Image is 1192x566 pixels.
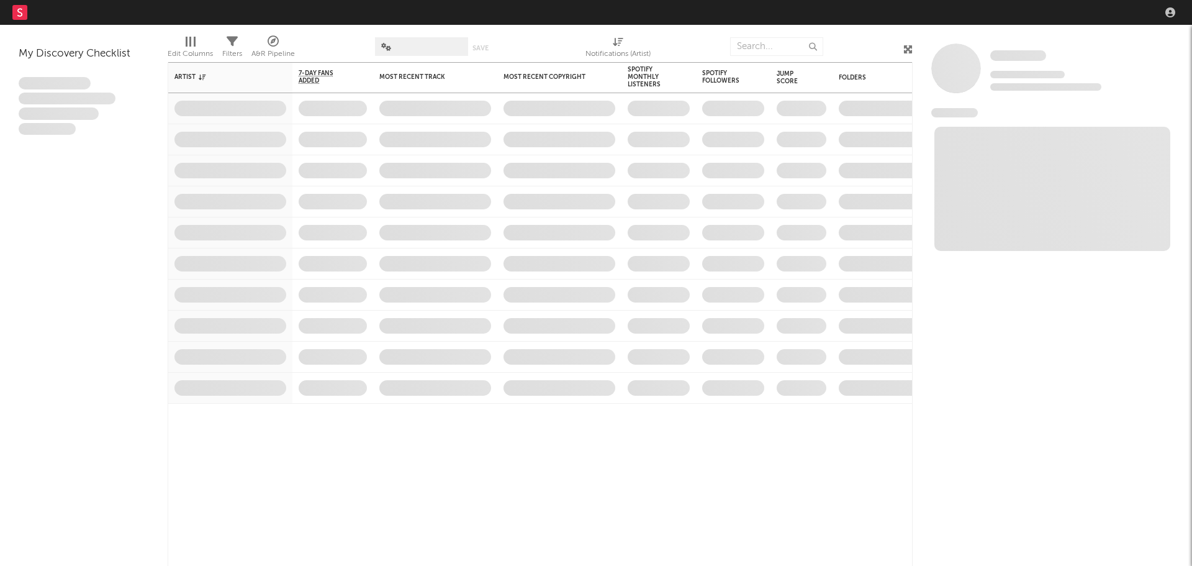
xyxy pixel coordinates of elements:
div: Notifications (Artist) [585,47,651,62]
div: A&R Pipeline [251,47,295,62]
button: Save [472,45,489,52]
div: Filters [222,31,242,67]
div: Spotify Monthly Listeners [628,66,671,88]
div: Most Recent Copyright [503,73,597,81]
div: Edit Columns [168,47,213,62]
div: A&R Pipeline [251,31,295,67]
div: Artist [174,73,268,81]
span: 7-Day Fans Added [299,70,348,84]
span: 0 fans last week [990,83,1101,91]
a: Some Artist [990,50,1046,62]
div: Jump Score [777,70,808,85]
div: Spotify Followers [702,70,746,84]
span: Aliquam viverra [19,123,76,135]
input: Search... [730,37,823,56]
div: Most Recent Track [379,73,472,81]
span: Lorem ipsum dolor [19,77,91,89]
div: Edit Columns [168,31,213,67]
div: Notifications (Artist) [585,31,651,67]
span: Tracking Since: [DATE] [990,71,1065,78]
div: Filters [222,47,242,62]
span: News Feed [931,108,978,117]
span: Praesent ac interdum [19,107,99,120]
span: Integer aliquet in purus et [19,93,115,105]
div: My Discovery Checklist [19,47,149,62]
div: Folders [839,74,932,81]
span: Some Artist [990,50,1046,61]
